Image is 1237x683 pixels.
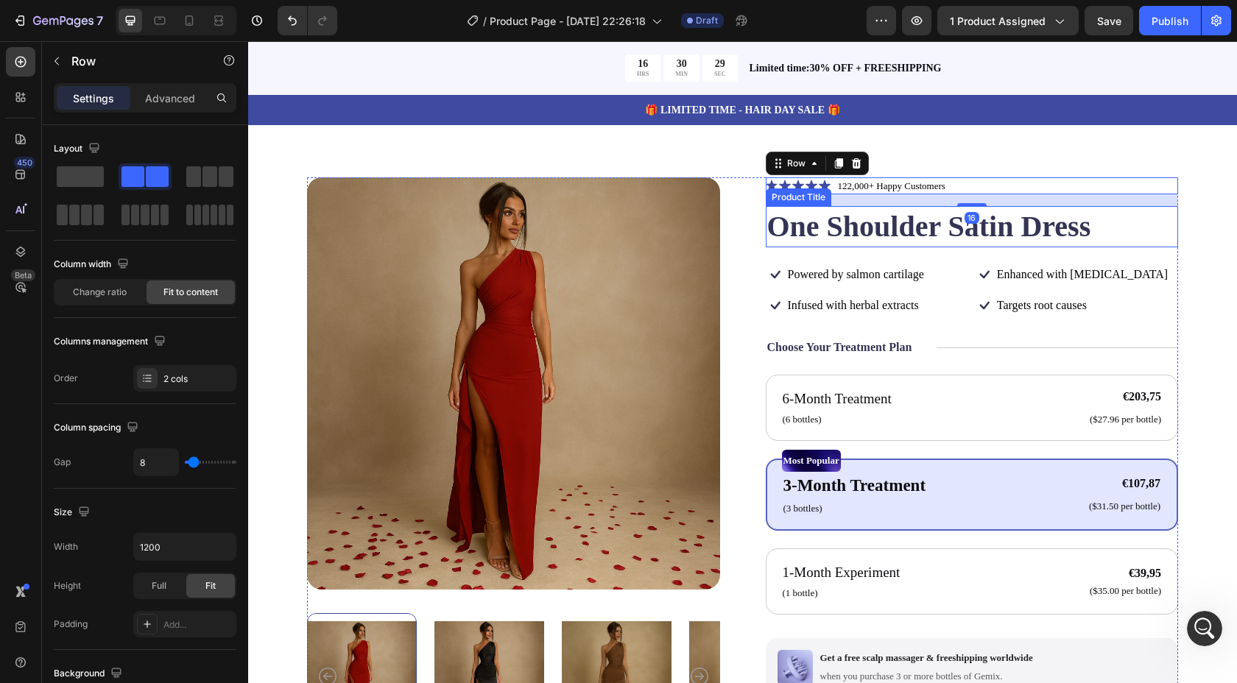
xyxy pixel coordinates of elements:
[521,149,580,163] div: Product Title
[73,286,127,299] span: Change ratio
[278,6,337,35] div: Undo/Redo
[205,579,216,592] span: Fit
[54,332,169,352] div: Columns management
[1152,13,1188,29] div: Publish
[134,449,178,475] input: Auto
[71,52,197,70] p: Row
[490,13,646,29] span: Product Page - [DATE] 22:26:18
[535,432,678,458] p: 3-Month Treatment
[1187,611,1222,646] iframe: Intercom live chat
[840,522,914,542] div: €39,95
[54,418,141,438] div: Column spacing
[443,626,460,644] button: Carousel Next Arrow
[71,626,88,644] button: Carousel Back Arrow
[1139,6,1201,35] button: Publish
[14,157,35,169] div: 450
[163,286,218,299] span: Fit to content
[540,257,671,272] p: Infused with herbal extracts
[535,545,652,559] p: (1 bottle)
[11,269,35,281] div: Beta
[96,12,103,29] p: 7
[749,226,920,241] p: Enhanced with [MEDICAL_DATA]
[54,617,88,631] div: Padding
[716,171,731,183] div: 16
[483,13,487,29] span: /
[248,41,1237,683] iframe: Design area
[54,372,78,385] div: Order
[535,410,591,429] p: Most Popular
[54,540,78,553] div: Width
[572,611,785,623] p: Get a free scalp massager & freeshipping worldwide
[54,579,81,592] div: Height
[842,372,913,385] p: ($27.96 per bottle)
[73,91,114,106] p: Settings
[163,372,233,386] div: 2 cols
[54,255,132,275] div: Column width
[839,433,914,452] div: €107,87
[54,139,103,159] div: Layout
[950,13,1046,29] span: 1 product assigned
[163,618,233,631] div: Add...
[535,347,644,369] p: 6-Month Treatment
[519,299,664,314] p: Choose Your Treatment Plan
[937,6,1079,35] button: 1 product assigned
[54,456,71,469] div: Gap
[749,257,839,272] p: Targets root causes
[145,91,195,106] p: Advanced
[696,14,718,27] span: Draft
[840,347,914,365] div: €203,75
[535,521,652,542] p: 1-Month Experiment
[540,226,676,241] p: Powered by salmon cartilage
[535,371,644,386] p: (6 bottles)
[842,544,913,556] p: ($35.00 per bottle)
[54,503,93,523] div: Size
[841,459,912,472] p: ($31.50 per bottle)
[6,6,110,35] button: 7
[518,165,931,206] h1: One Shoulder Satin Dress
[152,579,166,592] span: Full
[1097,15,1121,27] span: Save
[134,534,236,560] input: Auto
[590,138,697,152] p: 122,000+ Happy Customers
[1085,6,1133,35] button: Save
[572,629,785,642] p: when you purchase 3 or more bottles of Gemix.
[535,460,678,475] p: (3 bottles)
[536,116,560,129] div: Row
[529,609,565,644] img: gempages_578575115176903553-111d78d0-45dc-4613-ba16-f4bfbad3a3ff.png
